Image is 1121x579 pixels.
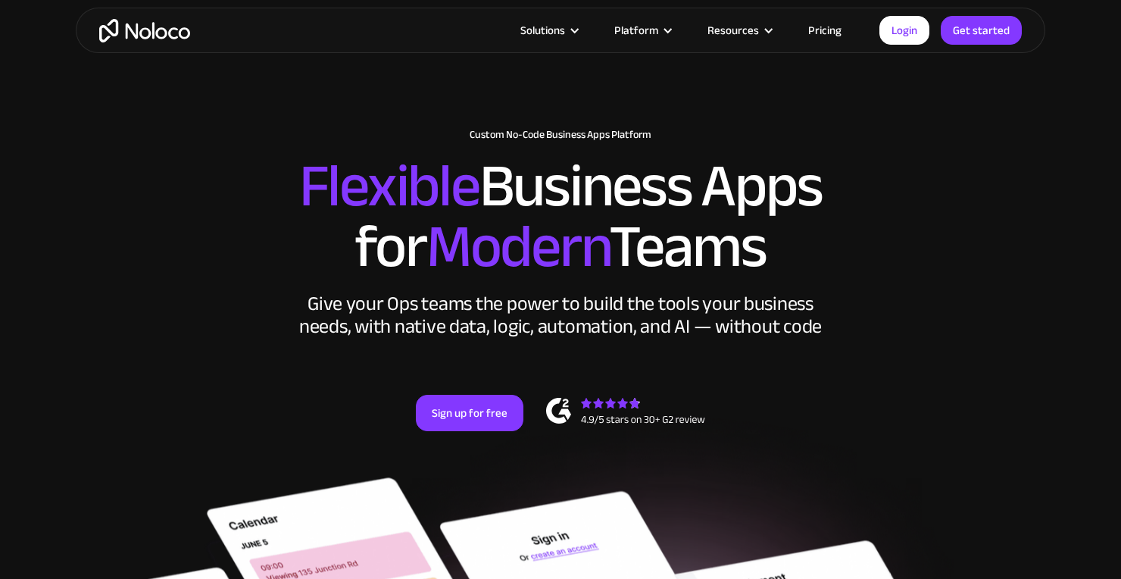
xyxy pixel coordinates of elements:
[689,20,789,40] div: Resources
[879,16,929,45] a: Login
[295,293,826,338] div: Give your Ops teams the power to build the tools your business needs, with native data, logic, au...
[941,16,1022,45] a: Get started
[426,190,609,303] span: Modern
[416,395,523,431] a: Sign up for free
[99,19,190,42] a: home
[91,129,1030,141] h1: Custom No-Code Business Apps Platform
[520,20,565,40] div: Solutions
[614,20,658,40] div: Platform
[501,20,595,40] div: Solutions
[91,156,1030,277] h2: Business Apps for Teams
[707,20,759,40] div: Resources
[789,20,860,40] a: Pricing
[595,20,689,40] div: Platform
[299,130,479,243] span: Flexible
